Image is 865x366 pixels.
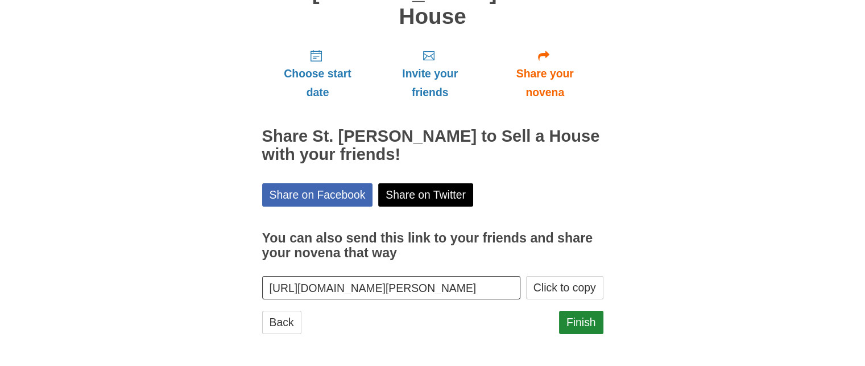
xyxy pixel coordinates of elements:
a: Invite your friends [373,40,486,108]
h2: Share St. [PERSON_NAME] to Sell a House with your friends! [262,128,603,164]
span: Choose start date [274,64,362,102]
a: Share your novena [487,40,603,108]
a: Share on Facebook [262,183,373,207]
a: Finish [559,311,603,334]
button: Click to copy [526,276,603,299]
a: Back [262,311,301,334]
a: Choose start date [262,40,374,108]
span: Invite your friends [384,64,475,102]
a: Share on Twitter [378,183,473,207]
h3: You can also send this link to your friends and share your novena that way [262,231,603,260]
span: Share your novena [498,64,592,102]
